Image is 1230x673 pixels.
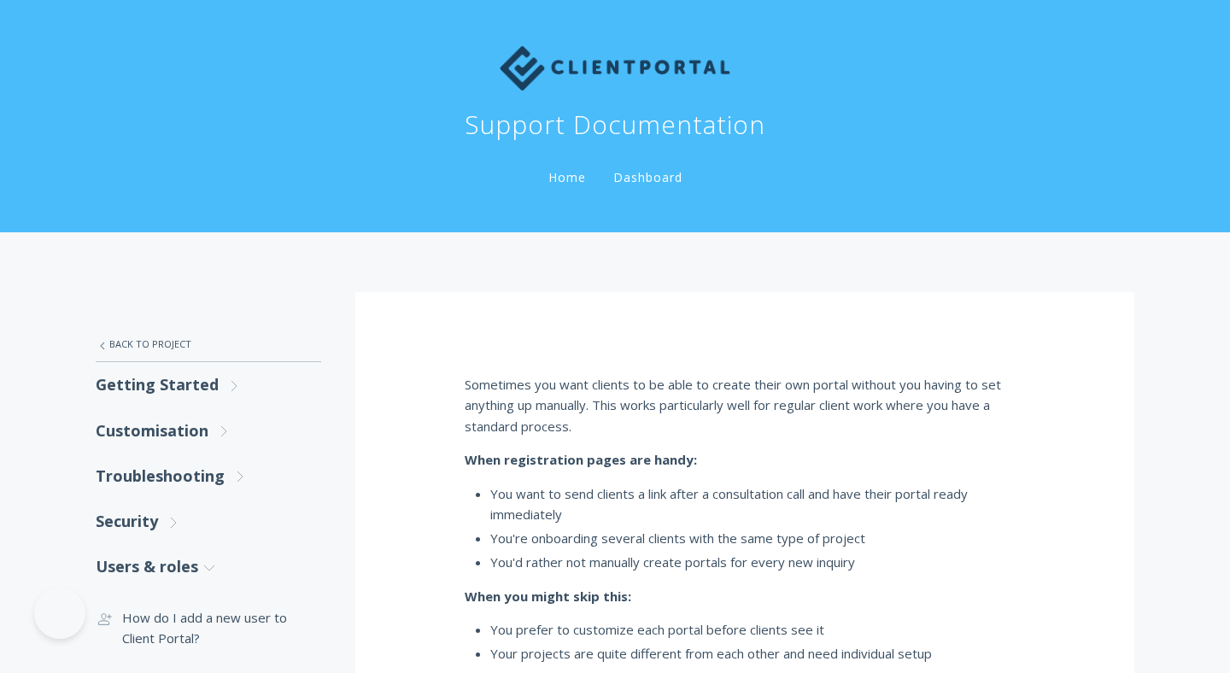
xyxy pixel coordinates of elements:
[465,374,1025,436] p: Sometimes you want clients to be able to create their own portal without you having to set anythi...
[465,588,631,605] strong: When you might skip this:
[490,528,1025,548] li: You're onboarding several clients with the same type of project
[96,362,321,407] a: Getting Started
[490,619,1025,640] li: You prefer to customize each portal before clients see it
[490,552,1025,572] li: You'd rather not manually create portals for every new inquiry
[34,588,85,639] iframe: Toggle Customer Support
[96,597,321,659] a: How do I add a new user to Client Portal?
[96,544,321,589] a: Users & roles
[96,454,321,499] a: Troubleshooting
[96,499,321,544] a: Security
[490,483,1025,525] li: You want to send clients a link after a consultation call and have their portal ready immediately
[545,169,589,185] a: Home
[490,643,1025,664] li: Your projects are quite different from each other and need individual setup
[610,169,686,185] a: Dashboard
[465,451,697,468] strong: When registration pages are handy:
[96,326,321,362] a: Back to Project
[465,108,765,142] h1: Support Documentation
[96,408,321,454] a: Customisation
